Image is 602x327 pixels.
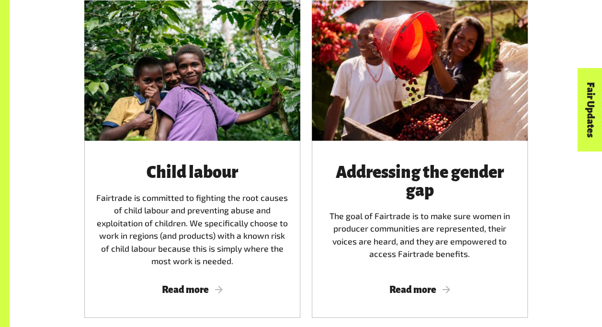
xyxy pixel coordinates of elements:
div: The goal of Fairtrade is to make sure women in producer communities are represented, their voices... [323,164,516,267]
h3: Addressing the gender gap [323,164,516,200]
a: Addressing the gender gapThe goal of Fairtrade is to make sure women in producer communities are ... [312,0,528,318]
a: Child labourFairtrade is committed to fighting the root causes of child labour and preventing abu... [84,0,300,318]
div: Fairtrade is committed to fighting the root causes of child labour and preventing abuse and explo... [96,164,289,267]
span: Read more [96,284,289,295]
h3: Child labour [96,164,289,182]
span: Read more [323,284,516,295]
